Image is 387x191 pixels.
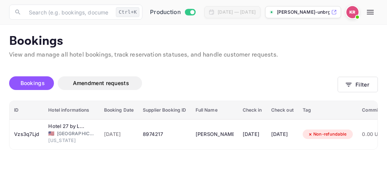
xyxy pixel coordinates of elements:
[243,128,262,140] div: [DATE]
[48,131,54,136] span: United States of America
[143,128,186,140] div: 8974217
[73,80,129,86] span: Amendment requests
[218,9,256,16] div: [DATE] — [DATE]
[104,130,134,139] span: [DATE]
[9,34,378,49] p: Bookings
[100,101,139,120] th: Booking Date
[9,101,44,120] th: ID
[191,101,238,120] th: Full Name
[271,128,294,140] div: [DATE]
[298,101,358,120] th: Tag
[138,101,191,120] th: Supplier Booking ID
[196,128,234,140] div: Ashley Billington
[277,9,330,16] p: [PERSON_NAME]-unbrg.[PERSON_NAME]...
[9,76,338,90] div: account-settings tabs
[21,80,45,86] span: Bookings
[116,7,139,17] div: Ctrl+K
[57,130,95,137] span: [GEOGRAPHIC_DATA]
[267,101,298,120] th: Check out
[9,51,378,60] p: View and manage all hotel bookings, track reservation statuses, and handle customer requests.
[14,128,39,140] div: Vzs3q7Ljd
[24,5,113,20] input: Search (e.g. bookings, documentation)
[44,101,99,120] th: Hotel informations
[303,129,352,139] div: Non-refundable
[238,101,267,120] th: Check in
[338,77,378,92] button: Filter
[48,137,86,144] span: [US_STATE]
[150,8,181,17] span: Production
[48,123,86,130] div: Hotel 27 by LuxUrban, a Baymont by Wyndham
[346,6,359,18] img: Kobus Roux
[147,8,198,17] div: Switch to Sandbox mode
